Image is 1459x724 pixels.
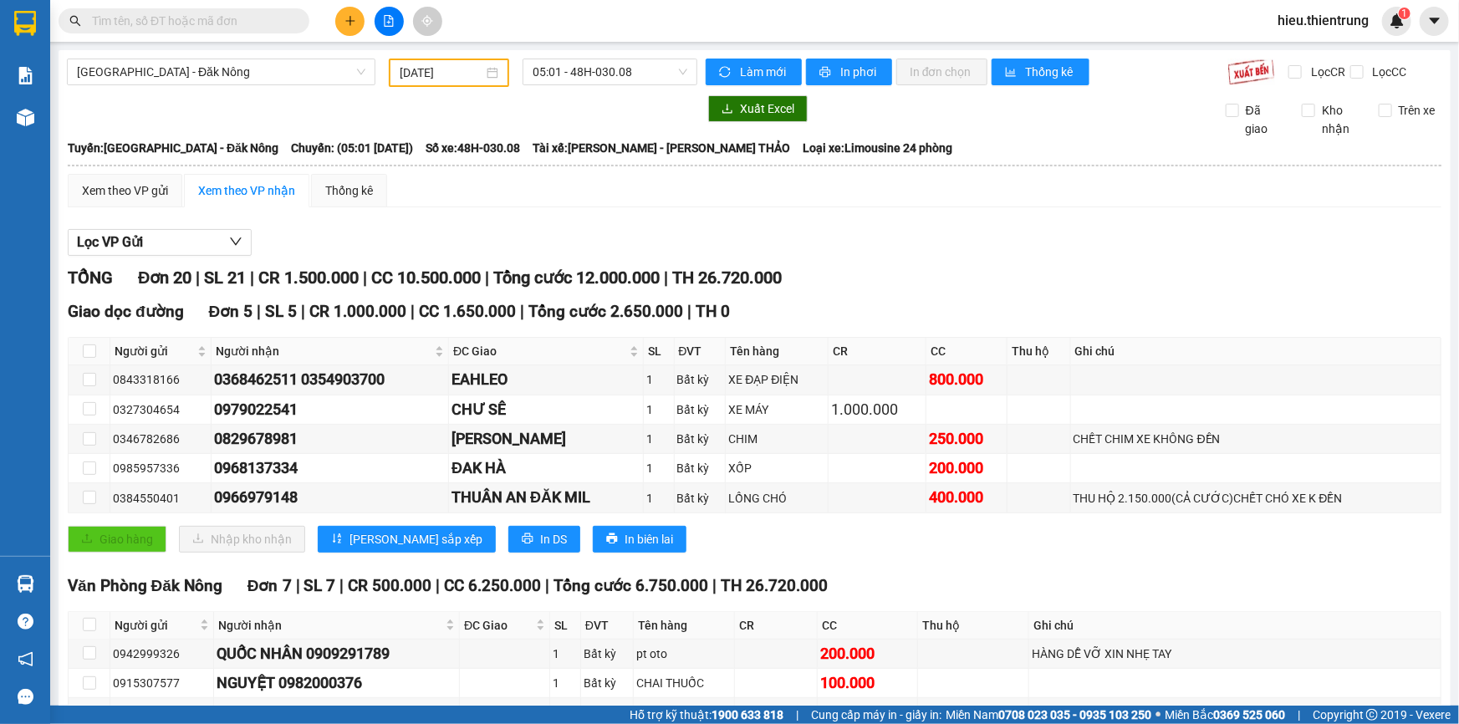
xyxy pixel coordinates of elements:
span: | [250,268,254,288]
span: Xuất Excel [740,99,794,118]
div: Xem theo VP nhận [198,181,295,200]
button: aim [413,7,442,36]
div: 0915307577 [113,674,211,692]
div: Xem theo VP gửi [82,181,168,200]
span: CC 1.650.000 [419,302,516,321]
div: XE MÁY [728,400,825,419]
button: Lọc VP Gửi [68,229,252,256]
div: THUÂN AN ĐĂK MIL [451,486,640,509]
span: Tài xế: [PERSON_NAME] - [PERSON_NAME] THẢO [533,139,790,157]
div: LỒNG CHÓ [728,489,825,507]
div: Bất kỳ [677,400,723,419]
div: CHƯ SÊ [451,398,640,421]
span: copyright [1366,709,1378,721]
span: printer [819,66,834,79]
div: 1 [646,459,671,477]
span: | [301,302,305,321]
input: Tìm tên, số ĐT hoặc mã đơn [92,12,289,30]
span: hieu.thientrung [1264,10,1382,31]
strong: 1900 633 818 [712,708,783,721]
div: NGUYỆT 0982000376 [217,671,457,695]
span: TH 0 [696,302,730,321]
div: 800.000 [929,368,1004,391]
div: ĐAK HÀ [451,456,640,480]
strong: 0708 023 035 - 0935 103 250 [998,708,1151,721]
span: Tổng cước 6.750.000 [554,576,709,595]
span: ĐC Giao [464,616,532,635]
span: down [229,235,242,248]
span: | [520,302,524,321]
div: Bất kỳ [677,459,723,477]
span: | [363,268,367,288]
span: ⚪️ [1155,711,1161,718]
th: SL [550,612,581,640]
div: 200.000 [929,456,1004,480]
span: | [1298,706,1300,724]
span: SL 21 [204,268,246,288]
div: 0966979148 [214,486,446,509]
div: 0346782686 [113,430,208,448]
span: Loại xe: Limousine 24 phòng [803,139,952,157]
div: CHẾT CHIM XE KHÔNG ĐỀN [1074,430,1438,448]
span: In biên lai [625,530,673,548]
span: TH 26.720.000 [722,576,829,595]
span: Cung cấp máy in - giấy in: [811,706,941,724]
th: Thu hộ [1008,338,1070,365]
button: file-add [375,7,404,36]
div: Bất kỳ [677,489,723,507]
div: 1 [553,703,578,721]
div: XE ĐẠP ĐIỆN [728,370,825,389]
div: Bất kỳ [584,703,630,721]
div: 0327304654 [113,400,208,419]
div: 250.000 [929,427,1004,451]
div: Bất kỳ [584,645,630,663]
span: | [485,268,489,288]
span: In phơi [840,63,879,81]
button: plus [335,7,365,36]
span: Người nhận [216,342,431,360]
span: In DS [540,530,567,548]
span: | [340,576,344,595]
div: 100.000 [820,671,915,695]
div: HÀNG DỄ VỠ XIN NHẸ TAY [1032,645,1438,663]
span: Chuyến: (05:01 [DATE]) [291,139,413,157]
th: Ghi chú [1029,612,1441,640]
span: Làm mới [740,63,788,81]
div: 0985957336 [113,459,208,477]
span: Trên xe [1392,101,1442,120]
span: CR 1.500.000 [258,268,359,288]
button: In đơn chọn [896,59,987,85]
span: | [796,706,798,724]
span: | [257,302,261,321]
span: notification [18,651,33,667]
button: printerIn phơi [806,59,892,85]
div: 1.000.000 [831,398,923,421]
span: Lọc VP Gửi [77,232,143,252]
span: Người nhận [218,616,442,635]
button: bar-chartThống kê [992,59,1089,85]
span: TỔNG [68,268,113,288]
th: SL [644,338,674,365]
th: Ghi chú [1071,338,1441,365]
span: Thống kê [1026,63,1076,81]
img: 9k= [1227,59,1275,85]
div: 200.000 [820,642,915,665]
div: 400.000 [929,486,1004,509]
div: Thống kê [325,181,373,200]
span: | [664,268,668,288]
span: Tổng cước 2.650.000 [528,302,683,321]
button: syncLàm mới [706,59,802,85]
span: Người gửi [115,342,194,360]
span: 05:01 - 48H-030.08 [533,59,687,84]
div: Bất kỳ [677,370,723,389]
span: Hà Nội - Đăk Nông [77,59,365,84]
span: Đơn 7 [247,576,292,595]
span: sync [719,66,733,79]
span: caret-down [1427,13,1442,28]
div: QUỐC NHÂN 0909291789 [217,642,457,665]
span: | [546,576,550,595]
span: plus [344,15,356,27]
sup: 1 [1399,8,1411,19]
b: Tuyến: [GEOGRAPHIC_DATA] - Đăk Nông [68,141,278,155]
span: printer [606,533,618,546]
